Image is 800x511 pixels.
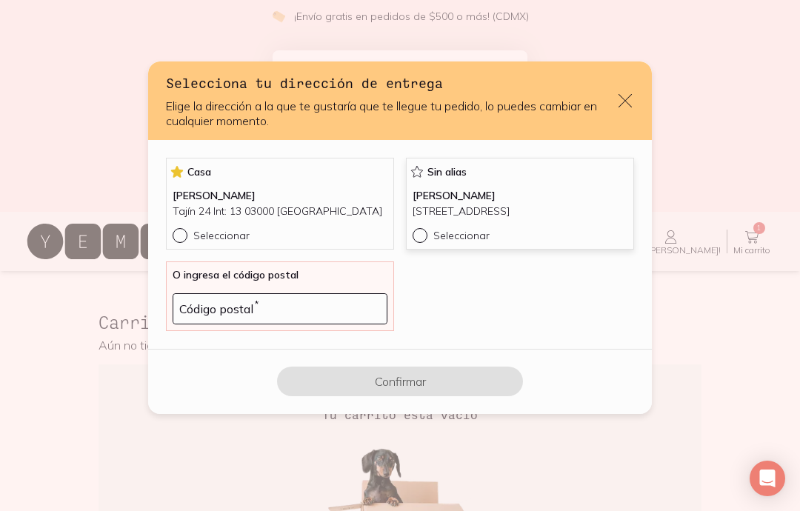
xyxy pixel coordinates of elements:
[166,73,616,93] h3: Selecciona tu dirección de entrega
[166,98,616,128] p: Elige la dirección a la que te gustaría que te llegue tu pedido, lo puedes cambiar en cualquier m...
[173,268,387,281] p: O ingresa el código postal
[173,204,387,219] p: Tajín 24 Int: 13 03000 [GEOGRAPHIC_DATA]
[750,461,785,496] div: Open Intercom Messenger
[173,188,387,204] p: [PERSON_NAME]
[277,367,523,396] button: Confirmar
[193,229,250,242] p: Seleccionar
[148,61,652,414] div: default
[413,188,627,204] p: [PERSON_NAME]
[427,165,467,178] span: Sin alias
[173,164,387,179] p: Casa
[413,204,627,219] p: [STREET_ADDRESS]
[433,229,490,242] p: Seleccionar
